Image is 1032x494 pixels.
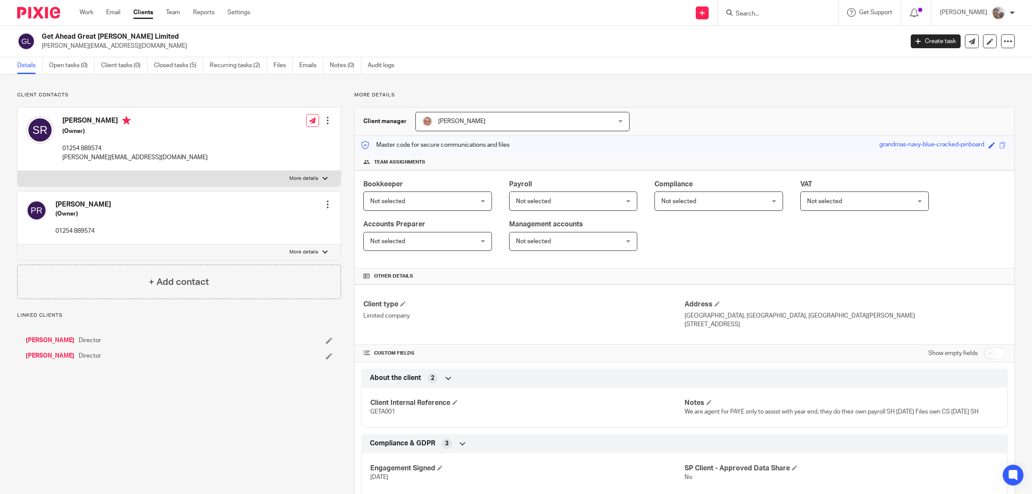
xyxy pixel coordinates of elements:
[370,398,685,408] h4: Client Internal Reference
[79,336,101,345] span: Director
[374,159,425,166] span: Team assignments
[363,312,685,320] p: Limited company
[42,32,727,41] h2: Get Ahead Great [PERSON_NAME] Limited
[273,57,293,74] a: Files
[685,312,1006,320] p: [GEOGRAPHIC_DATA], [GEOGRAPHIC_DATA], [GEOGRAPHIC_DATA][PERSON_NAME]
[26,352,74,360] a: [PERSON_NAME]
[55,227,111,235] p: 01254 889574
[800,181,812,188] span: VAT
[685,398,999,408] h4: Notes
[210,57,267,74] a: Recurring tasks (2)
[363,300,685,309] h4: Client type
[106,8,120,17] a: Email
[370,374,421,383] span: About the client
[685,474,692,480] span: No
[62,153,208,162] p: [PERSON_NAME][EMAIL_ADDRESS][DOMAIN_NAME]
[80,8,93,17] a: Work
[62,144,208,153] p: 01254 889574
[363,350,685,357] h4: CUSTOM FIELDS
[55,200,111,209] h4: [PERSON_NAME]
[374,273,413,280] span: Other details
[363,221,425,228] span: Accounts Preparer
[859,9,892,15] span: Get Support
[370,474,388,480] span: [DATE]
[62,116,208,127] h4: [PERSON_NAME]
[370,198,405,204] span: Not selected
[79,352,101,360] span: Director
[17,92,341,99] p: Client contacts
[193,8,215,17] a: Reports
[370,238,405,244] span: Not selected
[685,464,999,473] h4: SP Client - Approved Data Share
[55,210,111,218] h5: (Owner)
[992,6,1005,20] img: me.jpg
[330,57,361,74] a: Notes (0)
[289,175,318,182] p: More details
[363,181,403,188] span: Bookkeeper
[154,57,203,74] a: Closed tasks (5)
[661,198,696,204] span: Not selected
[911,34,961,48] a: Create task
[101,57,147,74] a: Client tasks (0)
[26,336,74,345] a: [PERSON_NAME]
[370,464,685,473] h4: Engagement Signed
[289,249,318,256] p: More details
[149,275,209,289] h4: + Add contact
[363,117,407,126] h3: Client manager
[17,7,60,19] img: Pixie
[516,198,551,204] span: Not selected
[42,42,898,50] p: [PERSON_NAME][EMAIL_ADDRESS][DOMAIN_NAME]
[49,57,95,74] a: Open tasks (0)
[422,116,433,127] img: SJ.jpg
[509,221,583,228] span: Management accounts
[361,141,510,149] p: Master code for secure communications and files
[654,181,693,188] span: Compliance
[26,116,54,144] img: svg%3E
[685,409,979,415] span: We are agent for PAYE only to assist with year end, they do their own payroll SH [DATE] Files own...
[370,439,435,448] span: Compliance & GDPR
[509,181,532,188] span: Payroll
[122,116,131,125] i: Primary
[928,349,978,358] label: Show empty fields
[133,8,153,17] a: Clients
[227,8,250,17] a: Settings
[438,118,485,124] span: [PERSON_NAME]
[445,439,448,448] span: 3
[17,57,43,74] a: Details
[62,127,208,136] h5: (Owner)
[940,8,987,17] p: [PERSON_NAME]
[685,320,1006,329] p: [STREET_ADDRESS]
[735,10,812,18] input: Search
[516,238,551,244] span: Not selected
[431,374,434,383] span: 2
[879,140,984,150] div: grandmas-navy-blue-cracked-pinboard
[26,200,47,221] img: svg%3E
[807,198,842,204] span: Not selected
[685,300,1006,309] h4: Address
[166,8,180,17] a: Team
[354,92,1015,99] p: More details
[368,57,401,74] a: Audit logs
[17,312,341,319] p: Linked clients
[17,32,35,50] img: svg%3E
[299,57,323,74] a: Emails
[370,409,395,415] span: GETA001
